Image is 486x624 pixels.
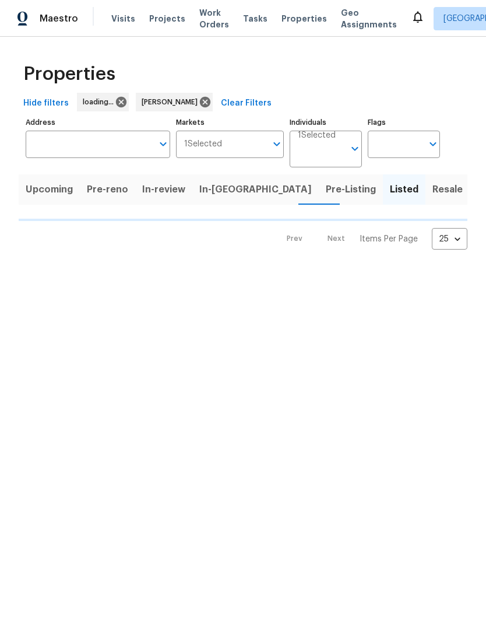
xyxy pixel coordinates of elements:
span: Pre-reno [87,181,128,198]
label: Individuals [290,119,362,126]
span: Work Orders [199,7,229,30]
span: Properties [23,68,115,80]
span: Projects [149,13,185,24]
nav: Pagination Navigation [276,228,467,250]
span: loading... [83,96,118,108]
span: In-[GEOGRAPHIC_DATA] [199,181,312,198]
button: Open [425,136,441,152]
span: [PERSON_NAME] [142,96,202,108]
span: 1 Selected [298,131,336,141]
label: Address [26,119,170,126]
button: Open [155,136,171,152]
span: Clear Filters [221,96,272,111]
span: Pre-Listing [326,181,376,198]
label: Markets [176,119,284,126]
span: Upcoming [26,181,73,198]
button: Hide filters [19,93,73,114]
span: Listed [390,181,418,198]
button: Clear Filters [216,93,276,114]
span: Properties [281,13,327,24]
span: Visits [111,13,135,24]
span: Geo Assignments [341,7,397,30]
span: In-review [142,181,185,198]
span: Hide filters [23,96,69,111]
p: Items Per Page [360,233,418,245]
button: Open [347,141,363,157]
label: Flags [368,119,440,126]
span: Tasks [243,15,267,23]
div: loading... [77,93,129,111]
span: 1 Selected [184,139,222,149]
div: [PERSON_NAME] [136,93,213,111]
span: Resale [432,181,463,198]
div: 25 [432,224,467,254]
span: Maestro [40,13,78,24]
button: Open [269,136,285,152]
